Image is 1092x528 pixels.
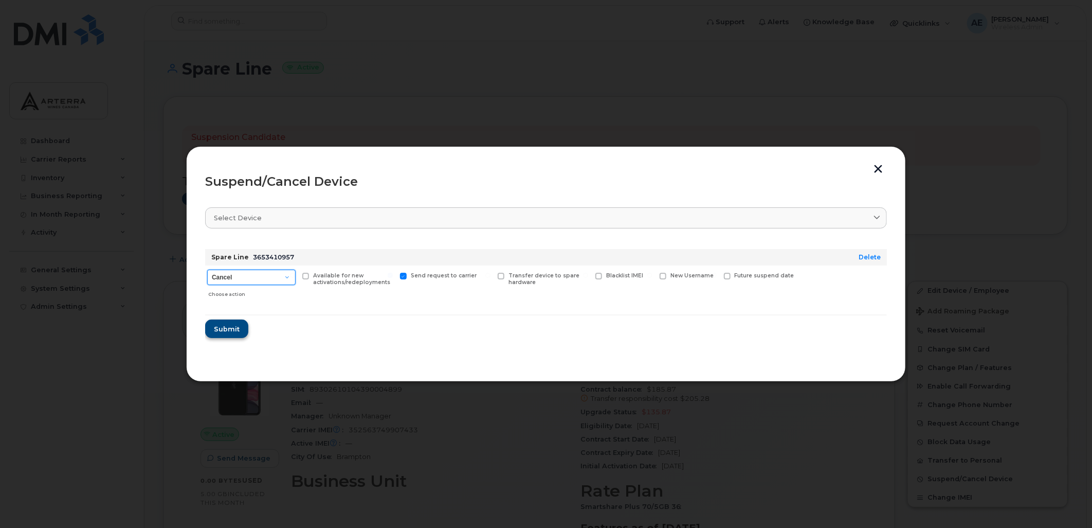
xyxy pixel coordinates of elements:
[214,213,262,223] span: Select device
[647,273,652,278] input: New Username
[205,175,887,188] div: Suspend/Cancel Device
[214,324,240,334] span: Submit
[735,272,794,279] span: Future suspend date
[290,273,295,278] input: Available for new activations/redeployments
[388,273,393,278] input: Send request to carrier
[859,253,881,261] a: Delete
[253,253,294,261] span: 3653410957
[670,272,714,279] span: New Username
[485,273,490,278] input: Transfer device to spare hardware
[313,272,390,286] span: Available for new activations/redeployments
[712,273,717,278] input: Future suspend date
[205,320,248,338] button: Submit
[211,253,249,261] strong: Spare Line
[508,272,579,286] span: Transfer device to spare hardware
[606,272,643,279] span: Blacklist IMEI
[205,207,887,228] a: Select device
[208,286,296,298] div: Choose action
[411,272,477,279] span: Send request to carrier
[583,273,588,278] input: Blacklist IMEI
